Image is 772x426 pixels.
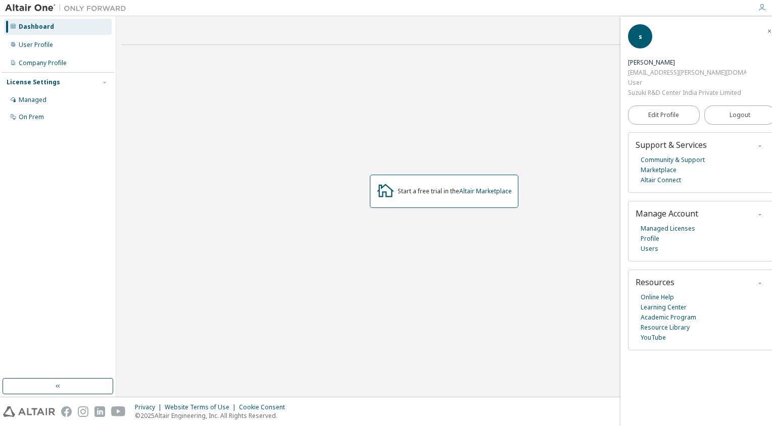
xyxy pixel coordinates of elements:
[78,406,88,417] img: instagram.svg
[19,96,46,104] div: Managed
[730,110,750,120] span: Logout
[135,403,165,411] div: Privacy
[111,406,126,417] img: youtube.svg
[239,403,291,411] div: Cookie Consent
[636,208,698,219] span: Manage Account
[641,165,677,175] a: Marketplace
[641,312,696,323] a: Academic Program
[636,277,674,288] span: Resources
[628,105,700,125] a: Edit Profile
[3,406,55,417] img: altair_logo.svg
[19,23,54,31] div: Dashboard
[641,323,690,333] a: Resource Library
[19,59,67,67] div: Company Profile
[628,68,746,78] div: [EMAIL_ADDRESS][PERSON_NAME][DOMAIN_NAME]
[641,292,674,302] a: Online Help
[641,175,681,185] a: Altair Connect
[628,78,746,88] div: User
[94,406,105,417] img: linkedin.svg
[628,88,746,98] div: Suzuki R&D Center India Private Limited
[641,302,687,312] a: Learning Center
[398,187,512,195] div: Start a free trial in the
[641,234,659,244] a: Profile
[648,111,679,119] span: Edit Profile
[19,113,44,121] div: On Prem
[639,32,642,41] span: s
[61,406,72,417] img: facebook.svg
[135,411,291,420] p: © 2025 Altair Engineering, Inc. All Rights Reserved.
[641,224,695,234] a: Managed Licenses
[641,155,705,165] a: Community & Support
[5,3,131,13] img: Altair One
[636,139,707,150] span: Support & Services
[459,187,512,195] a: Altair Marketplace
[165,403,239,411] div: Website Terms of Use
[641,333,666,343] a: YouTube
[7,78,60,86] div: License Settings
[19,41,53,49] div: User Profile
[628,58,746,68] div: sachin bhagi
[641,244,658,254] a: Users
